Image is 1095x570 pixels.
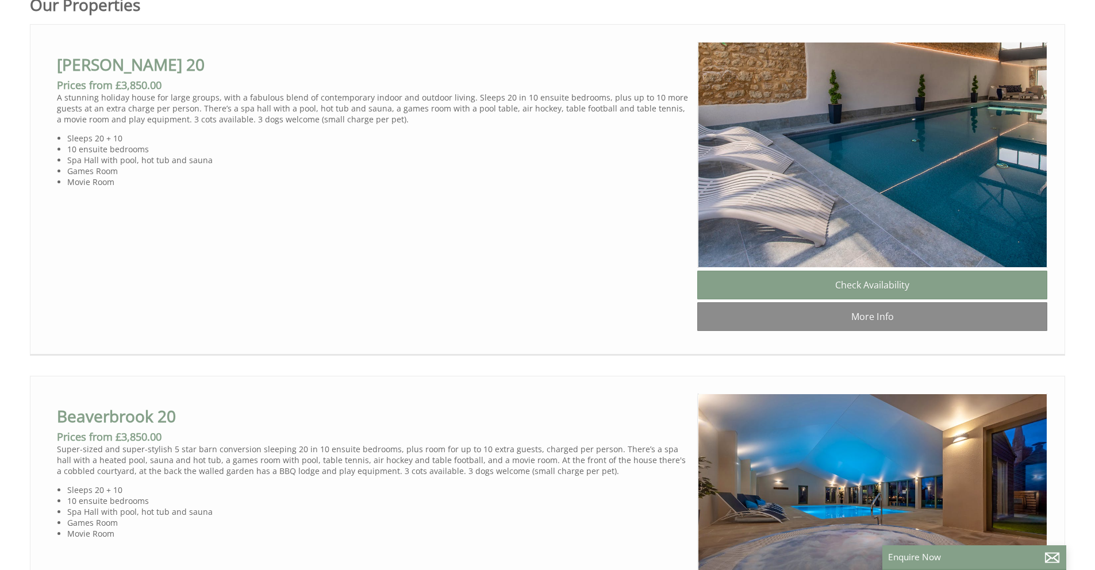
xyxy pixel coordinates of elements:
p: Super-sized and super-stylish 5 star barn conversion sleeping 20 in 10 ensuite bedrooms, plus roo... [57,444,688,476]
li: Movie Room [67,528,688,539]
a: [PERSON_NAME] 20 [57,53,205,75]
p: Enquire Now [888,551,1061,563]
a: Beaverbrook 20 [57,405,176,427]
li: Sleeps 20 + 10 [67,133,688,144]
h3: Prices from £3,850.00 [57,78,688,92]
img: Churchill_20_somerset_sleeps20_spa1_pool_spa_bbq_family_celebration_.content.original.jpg [698,42,1048,268]
li: Games Room [67,517,688,528]
li: Sleeps 20 + 10 [67,484,688,495]
li: Spa Hall with pool, hot tub and sauna [67,506,688,517]
a: Check Availability [697,271,1047,299]
li: Movie Room [67,176,688,187]
h3: Prices from £3,850.00 [57,430,688,444]
a: More Info [697,302,1047,331]
p: A stunning holiday house for large groups, with a fabulous blend of contemporary indoor and outdo... [57,92,688,125]
li: 10 ensuite bedrooms [67,495,688,506]
li: Spa Hall with pool, hot tub and sauna [67,155,688,165]
li: 10 ensuite bedrooms [67,144,688,155]
li: Games Room [67,165,688,176]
